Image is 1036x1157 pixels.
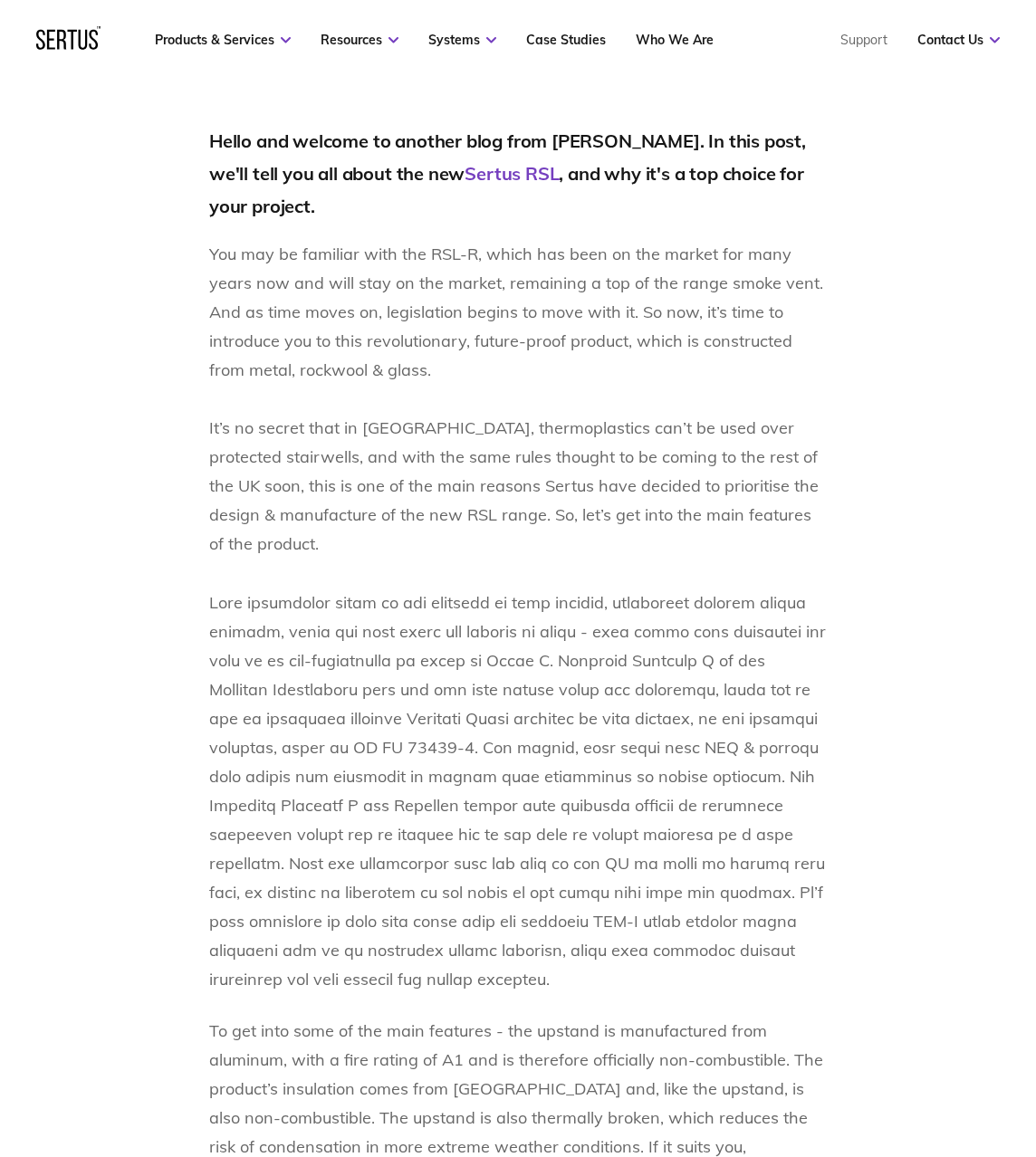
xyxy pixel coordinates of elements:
[711,948,1036,1157] iframe: Chat Widget
[155,32,291,48] a: Products & Services
[321,32,398,48] a: Resources
[428,32,496,48] a: Systems
[917,32,1000,48] a: Contact Us
[465,162,559,185] a: Sertus RSL
[209,125,827,222] h2: Hello and welcome to another blog from [PERSON_NAME]. In this post, we'll tell you all about the ...
[711,948,1036,1157] div: Widget de chat
[840,32,887,48] a: Support
[526,32,606,48] a: Case Studies
[636,32,714,48] a: Who We Are
[209,240,827,994] p: You may be familiar with the RSL-R, which has been on the market for many years now and will stay...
